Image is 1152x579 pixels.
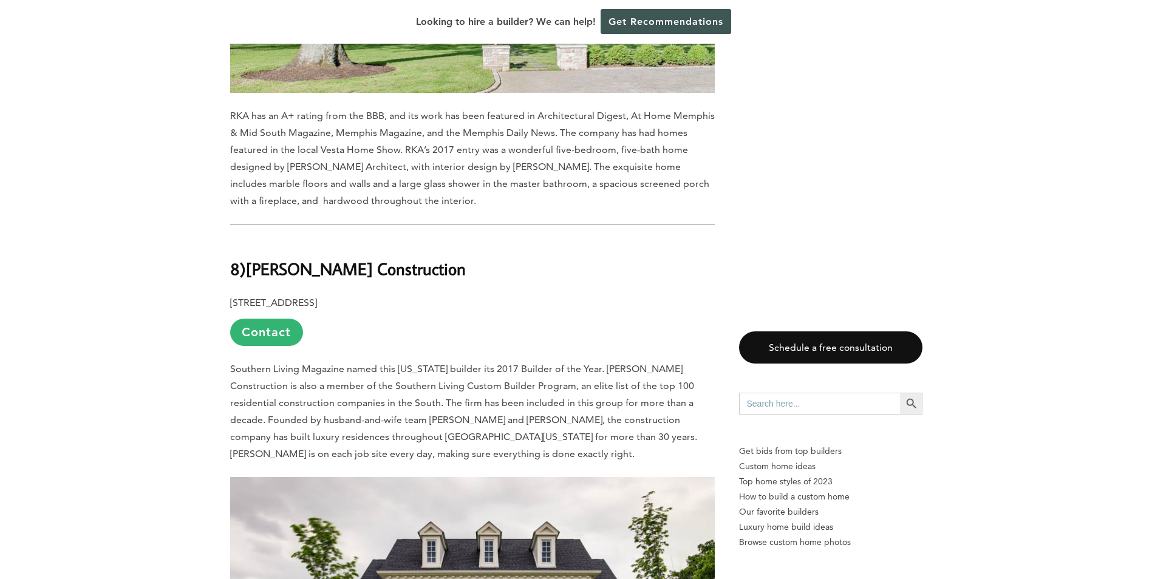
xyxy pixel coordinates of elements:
[739,444,922,459] p: Get bids from top builders
[739,393,901,415] input: Search here...
[230,258,246,279] b: 8)
[739,474,922,489] a: Top home styles of 2023
[601,9,731,34] a: Get Recommendations
[230,294,715,346] p: [STREET_ADDRESS]
[230,110,715,206] span: RKA has an A+ rating from the BBB, and its work has been featured in Architectural Digest, At Hom...
[739,331,922,364] a: Schedule a free consultation
[739,504,922,520] a: Our favorite builders
[739,520,922,535] a: Luxury home build ideas
[230,319,303,346] a: Contact
[246,258,466,279] b: [PERSON_NAME] Construction
[739,489,922,504] a: How to build a custom home
[230,363,697,459] span: Southern Living Magazine named this [US_STATE] builder its 2017 Builder of the Year. [PERSON_NAME...
[739,459,922,474] a: Custom home ideas
[905,397,918,410] svg: Search
[739,535,922,550] a: Browse custom home photos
